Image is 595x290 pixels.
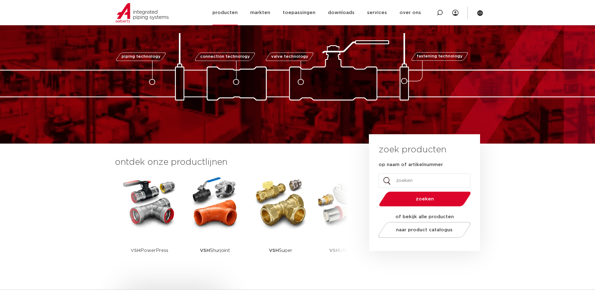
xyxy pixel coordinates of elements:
[329,231,363,270] p: UltraPress
[379,162,443,168] label: op naam of artikelnummer
[115,156,348,169] h3: ontdek onze productlijnen
[200,231,230,270] p: Shurjoint
[269,231,292,270] p: Super
[131,231,168,270] p: PowerPress
[417,55,463,59] span: fastening technology
[329,248,339,253] strong: VSH
[396,228,453,232] span: naar product catalogus
[395,214,454,219] strong: of bekijk alle producten
[376,191,473,207] button: zoeken
[131,248,141,253] strong: VSH
[395,197,455,201] span: zoeken
[379,174,470,188] input: zoeken
[269,248,279,253] strong: VSH
[271,55,308,59] span: valve technology
[121,175,178,270] a: VSHPowerPress
[200,248,210,253] strong: VSH
[253,175,309,270] a: VSHSuper
[318,175,374,270] a: VSHUltraPress
[200,55,250,59] span: connection technology
[121,55,161,59] span: piping technology
[187,175,243,270] a: VSHShurjoint
[376,222,472,238] a: naar product catalogus
[379,144,446,156] h3: zoek producten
